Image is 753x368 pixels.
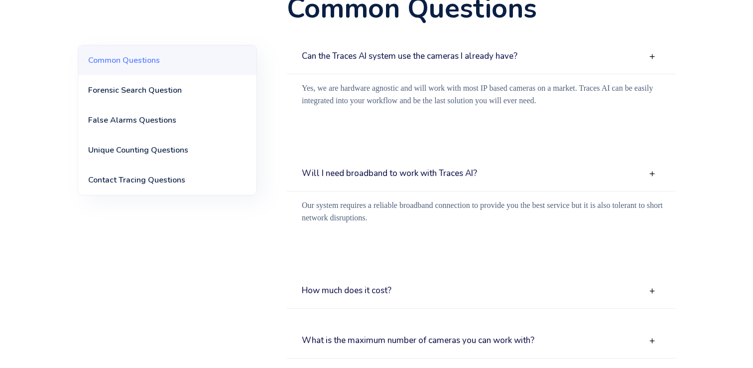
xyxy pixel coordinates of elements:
a: Contact Tracing Questions [78,165,256,195]
h3: What is the maximum number of cameras you can work with? [302,336,534,346]
h3: Can the Traces AI system use the cameras I already have? [302,52,517,61]
a: Forensic Search Question [78,75,256,105]
a: Common Questions [78,45,256,75]
a: False Alarms Questions [78,105,256,135]
a: Unique Counting Questions [78,135,256,165]
h3: Will I need broadband to work with Traces AI? [302,169,477,179]
p: Yes, we are hardware agnostic and will work with most IP based cameras on a market. Traces AI can... [302,82,675,107]
img: OPEN [648,337,656,345]
img: OPEN [648,170,656,178]
h3: How much does it cost? [302,286,391,296]
p: Our system requires a reliable broadband connection to provide you the best service but it is als... [302,199,675,224]
img: OPEN [648,287,656,295]
img: OPEN [648,53,656,60]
